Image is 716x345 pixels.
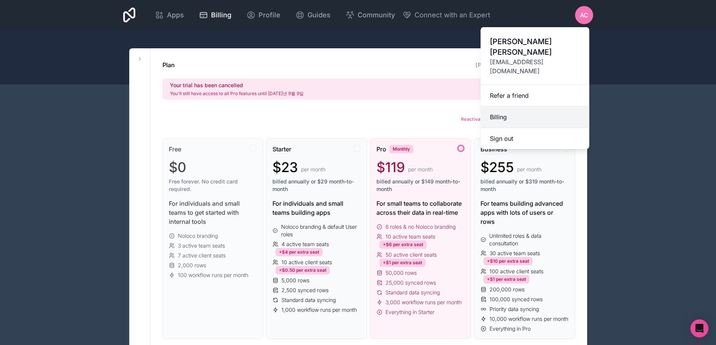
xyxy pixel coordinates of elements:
a: Profile [240,7,286,23]
span: 10 active client seats [282,259,332,266]
div: +$4 per extra seat [275,248,323,256]
span: 100,000 synced rows [490,296,543,303]
a: Community [340,7,401,23]
span: Guides [308,10,330,20]
div: Open Intercom Messenger [690,319,708,337]
div: +$10 per extra seat [483,257,532,265]
span: Everything in Pro [490,325,531,333]
a: Refer a friend [481,85,589,106]
span: Free [169,145,181,154]
span: 100 active client seats [490,268,543,275]
span: Community [358,10,395,20]
span: 4 active team seats [282,240,329,248]
span: Priority data syncing [490,305,539,313]
span: Apps [167,10,184,20]
span: Standard data syncing [386,289,440,296]
span: Noloco branding & default User roles [281,223,361,238]
span: 5,000 rows [282,277,309,284]
span: 7 active client seats [178,252,226,259]
div: For teams building advanced apps with lots of users or rows [480,199,569,226]
span: [PERSON_NAME] [PERSON_NAME] [490,36,580,57]
p: You'll still have access to all Pro features until [DATE]년 9월 9일 [170,91,304,97]
div: Monthly [389,145,413,153]
span: AC [580,11,588,20]
span: 10 active team seats [386,233,435,240]
span: 1,000 workflow runs per month [282,306,357,314]
h2: Your trial has been cancelled [170,82,304,89]
span: 2,500 synced rows [282,286,329,294]
button: Connect with an Expert [402,10,490,20]
div: For small teams to collaborate across their data in real-time [376,199,465,217]
span: 50,000 rows [386,269,417,277]
span: 10,000 workflow runs per month [490,315,568,323]
a: Guides [289,7,337,23]
button: Reactivate plan [458,112,511,126]
span: per month [301,166,326,173]
span: billed annually or $149 month-to-month [376,178,465,193]
a: Billing [193,7,237,23]
span: $0 [169,160,186,175]
span: Reactivate plan [461,116,496,122]
span: 3 active team seats [178,242,225,250]
span: billed annually or $319 month-to-month [480,178,569,193]
span: 30 active team seats [490,250,540,257]
button: Sign out [481,128,589,149]
a: [PERSON_NAME]-workspace [476,62,551,68]
span: 25,000 synced rows [386,279,436,286]
span: Everything in Starter [386,308,434,316]
div: +$0.50 per extra seat [275,266,330,274]
span: Business [480,145,507,154]
a: Apps [149,7,190,23]
span: per month [408,166,433,173]
span: 200,000 rows [490,286,525,293]
span: Connect with an Expert [415,10,490,20]
div: +$1 per extra seat [483,275,529,283]
span: Noloco branding [178,232,218,240]
span: $255 [480,160,514,175]
h1: Plan [162,60,175,69]
span: Unlimited roles & data consultation [489,232,568,247]
span: Profile [259,10,280,20]
div: +$1 per extra seat [379,259,425,267]
div: +$6 per extra seat [379,240,427,249]
span: 100 workflow runs per month [178,271,248,279]
span: $23 [272,160,298,175]
span: Pro [376,145,386,154]
span: 50 active client seats [386,251,437,259]
span: 3,000 workflow runs per month [386,299,462,306]
div: For individuals and small teams to get started with internal tools [169,199,257,226]
span: 2,000 rows [178,262,206,269]
span: billed annually or $29 month-to-month [272,178,361,193]
span: per month [517,166,542,173]
span: Standard data syncing [282,296,336,304]
span: Billing [211,10,231,20]
div: For individuals and small teams building apps [272,199,361,217]
a: Billing [481,106,589,128]
span: 6 roles & no Noloco branding [386,223,456,231]
span: Starter [272,145,291,154]
span: [EMAIL_ADDRESS][DOMAIN_NAME] [490,57,580,75]
span: Free forever. No credit card required. [169,178,257,193]
span: $119 [376,160,405,175]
